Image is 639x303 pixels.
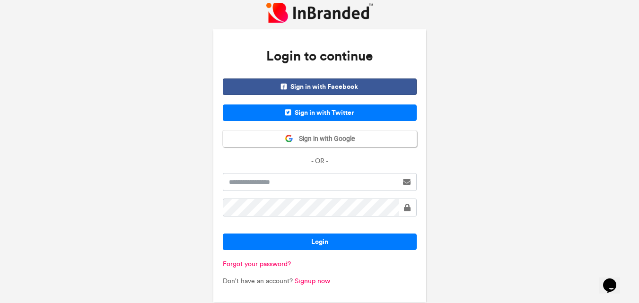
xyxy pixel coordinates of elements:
span: Sign in with Twitter [223,104,417,121]
a: Forgot your password? [223,260,291,268]
h3: Login to continue [223,39,417,74]
span: Sign in with Facebook [223,78,417,95]
p: Don't have an account? [223,277,417,286]
span: Sign in with Google [293,134,355,144]
a: Signup now [295,277,330,285]
button: Login [223,234,417,250]
img: InBranded Logo [266,3,373,22]
p: - OR - [223,156,417,166]
button: Sign in with Google [223,130,417,147]
iframe: chat widget [599,265,630,294]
